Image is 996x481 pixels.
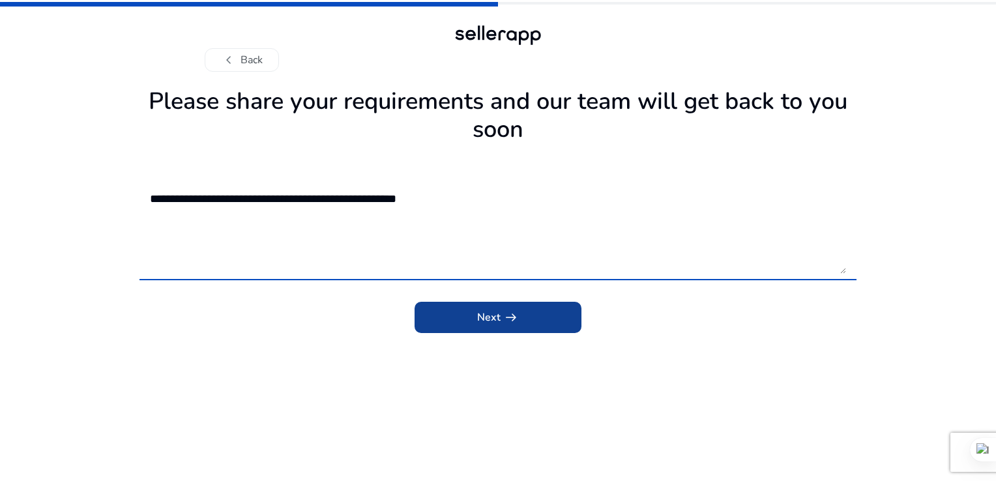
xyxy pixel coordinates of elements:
[415,302,581,333] button: Nextarrow_right_alt
[477,310,519,325] span: Next
[221,52,237,68] span: chevron_left
[503,310,519,325] span: arrow_right_alt
[139,87,857,143] h1: Please share your requirements and our team will get back to you soon
[205,48,279,72] button: chevron_leftBack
